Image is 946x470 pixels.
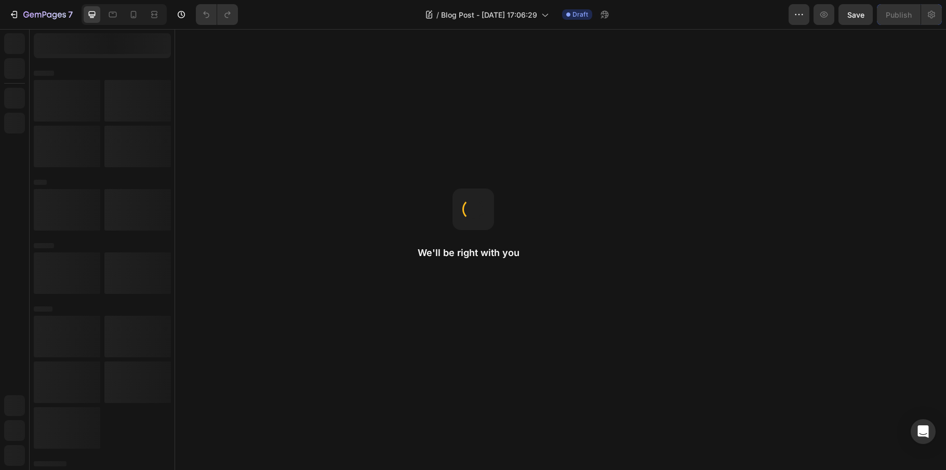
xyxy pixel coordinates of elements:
button: Save [838,4,873,25]
div: Open Intercom Messenger [911,419,936,444]
span: Save [847,10,864,19]
div: Publish [886,9,912,20]
p: 7 [68,8,73,21]
div: Undo/Redo [196,4,238,25]
button: 7 [4,4,77,25]
span: Blog Post - [DATE] 17:06:29 [441,9,537,20]
span: Draft [572,10,588,19]
button: Publish [877,4,921,25]
h2: We'll be right with you [418,247,529,259]
span: / [436,9,439,20]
